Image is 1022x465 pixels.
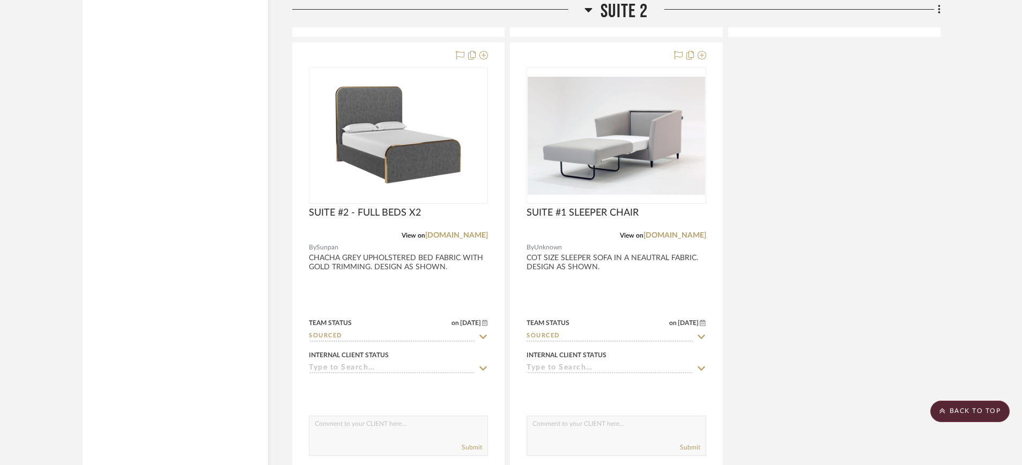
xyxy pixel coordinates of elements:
[527,318,569,328] div: Team Status
[462,442,482,452] button: Submit
[425,232,488,239] a: [DOMAIN_NAME]
[643,232,706,239] a: [DOMAIN_NAME]
[309,207,421,219] span: SUITE #2 - FULL BEDS X2
[669,320,677,326] span: on
[309,364,475,374] input: Type to Search…
[930,401,1010,422] scroll-to-top-button: BACK TO TOP
[527,207,639,219] span: SUITE #1 SLEEPER CHAIR
[527,364,693,374] input: Type to Search…
[309,350,389,360] div: Internal Client Status
[620,232,643,239] span: View on
[534,242,562,253] span: Unknown
[527,331,693,342] input: Type to Search…
[459,319,482,327] span: [DATE]
[315,69,483,203] img: SUITE #2 - FULL BEDS X2
[677,319,700,327] span: [DATE]
[680,442,700,452] button: Submit
[309,242,316,253] span: By
[527,242,534,253] span: By
[309,331,475,342] input: Type to Search…
[528,77,705,195] img: SUITE #1 SLEEPER CHAIR
[451,320,459,326] span: on
[527,350,606,360] div: Internal Client Status
[316,242,338,253] span: Sunpan
[309,318,352,328] div: Team Status
[402,232,425,239] span: View on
